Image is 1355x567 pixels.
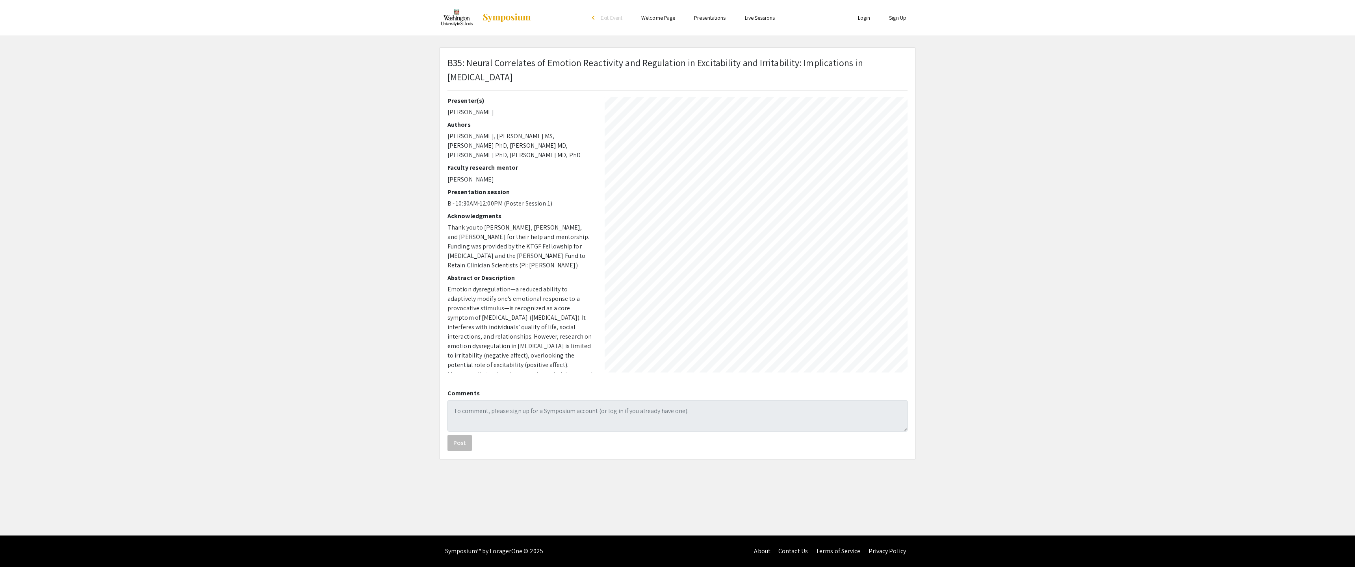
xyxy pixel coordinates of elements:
[439,8,531,28] a: Spring 2023 Undergraduate Research Symposium
[754,547,770,555] a: About
[869,547,906,555] a: Privacy Policy
[601,14,622,21] span: Exit Event
[447,107,593,117] p: [PERSON_NAME]
[816,547,861,555] a: Terms of Service
[439,8,474,28] img: Spring 2023 Undergraduate Research Symposium
[778,547,808,555] a: Contact Us
[447,188,593,196] h2: Presentation session
[6,532,33,561] iframe: Chat
[694,14,726,21] a: Presentations
[447,435,472,451] button: Post
[447,389,908,397] h2: Comments
[745,14,775,21] a: Live Sessions
[482,13,531,22] img: Symposium by ForagerOne
[447,132,593,160] p: [PERSON_NAME], [PERSON_NAME] MS, [PERSON_NAME] PhD, [PERSON_NAME] MD, [PERSON_NAME] PhD, [PERSON_...
[889,14,906,21] a: Sign Up
[447,56,908,84] p: B35: Neural Correlates of Emotion Reactivity and Regulation in Excitability and Irritability: Imp...
[592,15,597,20] div: arrow_back_ios
[447,274,593,282] h2: Abstract or Description
[641,14,675,21] a: Welcome Page
[858,14,871,21] a: Login
[445,535,543,567] div: Symposium™ by ForagerOne © 2025
[447,164,593,171] h2: Faculty research mentor
[447,223,593,270] p: Thank you to [PERSON_NAME], [PERSON_NAME], and [PERSON_NAME] for their help and mentorship. Fundi...
[447,212,593,220] h2: Acknowledgments
[447,97,593,104] h2: Presenter(s)
[447,121,593,128] h2: Authors
[447,175,593,184] p: [PERSON_NAME]
[447,199,593,208] p: B - 10:30AM-12:00PM (Poster Session 1)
